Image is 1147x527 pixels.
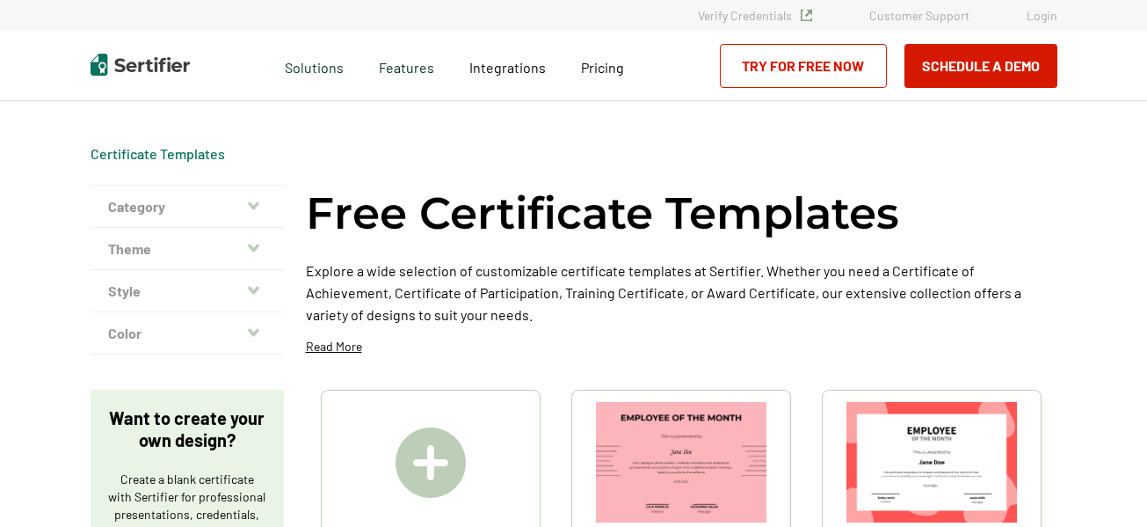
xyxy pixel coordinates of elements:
[469,55,546,77] a: Integrations
[91,312,284,355] button: Color
[306,260,1057,326] p: Explore a wide selection of customizable certificate templates at Sertifier. Whether you need a C...
[91,145,225,163] div: Breadcrumb
[698,8,812,23] a: Verify Credentials
[108,407,266,451] p: Want to create your own design?
[379,55,434,77] span: Features
[846,402,1017,523] img: Modern & Red Employee of the Month Certificate Template
[581,59,624,76] span: Pricing
[469,59,546,76] span: Integrations
[91,145,225,163] span: Certificate Templates
[306,185,899,242] h1: Free Certificate Templates
[306,338,362,355] p: Read More
[801,10,812,21] img: Verified
[91,145,225,162] a: Certificate Templates
[285,55,344,77] span: Solutions
[720,44,887,88] a: Try for Free Now
[869,8,969,23] a: Customer Support
[91,186,284,228] button: Category
[396,428,466,498] img: Create A Blank Certificate
[596,402,766,523] img: Simple & Modern Employee of the Month Certificate Template
[91,228,284,270] button: Theme
[1027,8,1057,23] a: Login
[91,270,284,312] button: Style
[91,54,190,76] img: Sertifier | Digital Credentialing Platform
[581,55,624,77] a: Pricing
